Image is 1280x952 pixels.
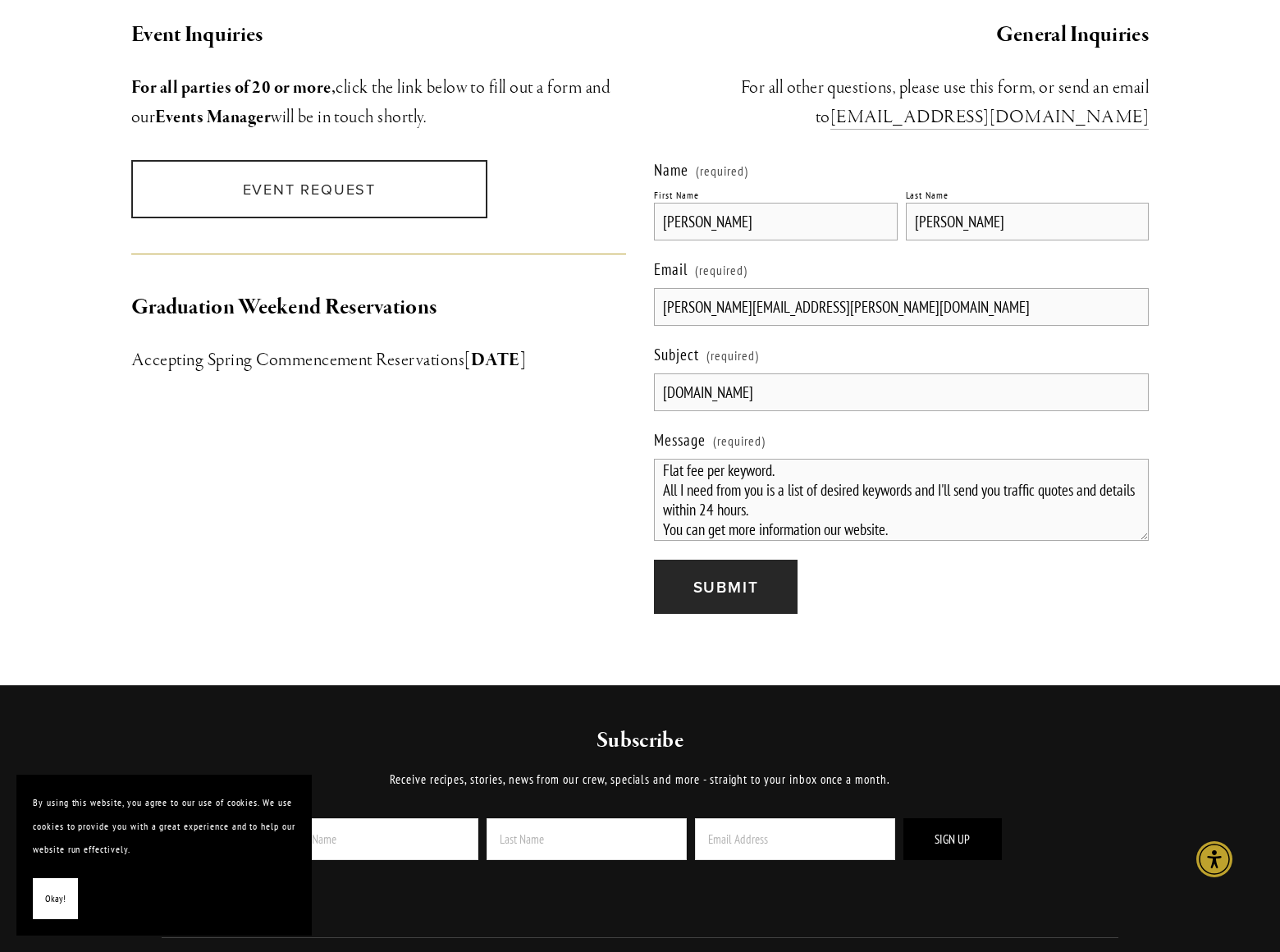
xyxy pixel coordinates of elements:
input: First Name [278,818,478,860]
span: Name [654,160,688,180]
section: Cookie banner [16,775,312,936]
a: [EMAIL_ADDRESS][DOMAIN_NAME] [830,106,1149,130]
button: Okay! [33,878,78,920]
textarea: Get thousands of clicks per month from Google, Bing and other search engines for less than $10 pe... [654,459,1149,541]
div: First Name [654,189,699,201]
span: Subject [654,345,699,364]
span: (required) [695,255,747,285]
h3: click the link below to fill out a form and our will be in touch shortly. [131,73,626,132]
div: Last Name [906,189,949,201]
span: Okay! [45,887,66,911]
strong: [DATE] [464,349,526,372]
h3: ​For all other questions, please use this form, or send an email to [654,73,1149,132]
button: SubmitSubmit [654,560,798,615]
input: Last Name [487,818,687,860]
p: Receive recipes, stories, news from our crew, specials and more - straight to your inbox once a m... [234,770,1047,790]
a: Event Request [131,160,487,218]
button: Sign Up [903,818,1002,860]
span: (required) [706,341,759,370]
h2: Subscribe [234,726,1047,756]
span: (required) [713,426,766,455]
div: Accessibility Menu [1196,841,1232,877]
span: Submit [693,575,759,598]
strong: Events Manager [155,106,271,129]
p: By using this website, you agree to our use of cookies. We use cookies to provide you with a grea... [33,791,295,862]
h3: Accepting Spring Commencement Reservations [131,346,626,375]
input: Email Address [695,818,895,860]
span: Email [654,259,688,279]
strong: For all parties of 20 or more, [131,76,336,99]
span: Message [654,430,706,450]
h2: Event Inquiries [131,18,626,53]
span: Sign Up [935,831,970,847]
span: (required) [696,164,748,177]
h2: Graduation Weekend Reservations [131,291,626,325]
h2: General Inquiries [654,18,1149,53]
